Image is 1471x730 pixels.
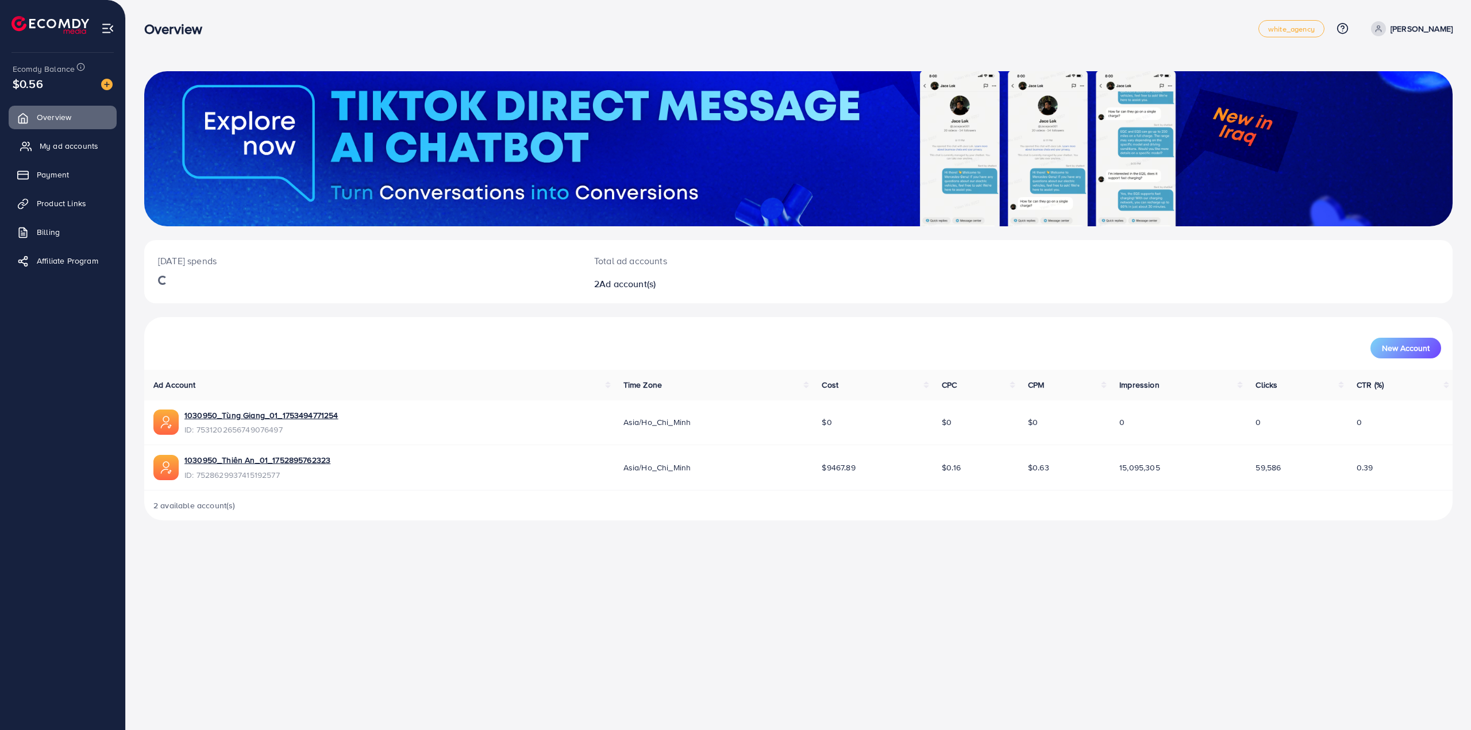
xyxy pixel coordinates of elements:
a: 1030950_Thiên An_01_1752895762323 [184,454,330,466]
span: Payment [37,169,69,180]
span: ID: 7528629937415192577 [184,469,330,481]
a: Overview [9,106,117,129]
span: Overview [37,111,71,123]
span: $0 [1028,416,1038,428]
span: $0.16 [942,462,961,473]
span: Affiliate Program [37,255,98,266]
span: Cost [822,379,838,391]
a: white_agency [1258,20,1324,37]
a: Payment [9,163,117,186]
h2: 2 [594,279,894,289]
span: Ecomdy Balance [13,63,75,75]
span: CPC [942,379,957,391]
span: Clicks [1256,379,1277,391]
img: menu [101,22,114,35]
p: [DATE] spends [158,254,567,268]
p: [PERSON_NAME] [1391,22,1453,36]
img: image [101,79,113,90]
a: 1030950_Tùng Giang_01_1753494771254 [184,410,338,421]
span: 0.39 [1357,462,1373,473]
a: Product Links [9,192,117,215]
a: [PERSON_NAME] [1366,21,1453,36]
p: Total ad accounts [594,254,894,268]
img: logo [11,16,89,34]
iframe: Chat [1422,678,1462,721]
span: ID: 7531202656749076497 [184,424,338,435]
span: Impression [1119,379,1160,391]
a: My ad accounts [9,134,117,157]
span: white_agency [1268,25,1315,33]
span: 0 [1357,416,1362,428]
span: 2 available account(s) [153,500,236,511]
span: Ad account(s) [599,277,656,290]
span: $0 [822,416,831,428]
a: Affiliate Program [9,249,117,272]
img: ic-ads-acc.e4c84228.svg [153,455,179,480]
span: Ad Account [153,379,196,391]
span: Time Zone [623,379,662,391]
span: CTR (%) [1357,379,1384,391]
span: My ad accounts [40,140,98,152]
span: Asia/Ho_Chi_Minh [623,416,691,428]
span: $9467.89 [822,462,855,473]
span: CPM [1028,379,1044,391]
span: Asia/Ho_Chi_Minh [623,462,691,473]
span: Product Links [37,198,86,209]
span: New Account [1382,344,1430,352]
span: $0 [942,416,952,428]
a: Billing [9,221,117,244]
span: 0 [1119,416,1125,428]
span: 59,586 [1256,462,1281,473]
button: New Account [1370,338,1441,358]
span: 15,095,305 [1119,462,1160,473]
span: $0.56 [13,75,43,92]
span: $0.63 [1028,462,1049,473]
span: Billing [37,226,60,238]
img: ic-ads-acc.e4c84228.svg [153,410,179,435]
span: 0 [1256,416,1261,428]
h3: Overview [144,21,211,37]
